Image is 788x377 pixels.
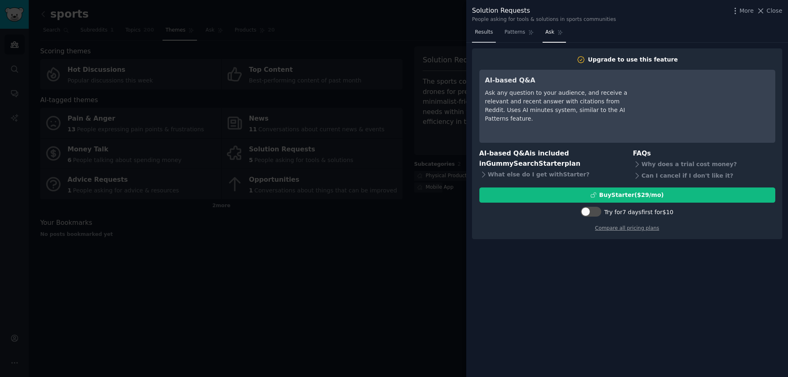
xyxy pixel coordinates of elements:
[475,29,493,36] span: Results
[486,160,564,167] span: GummySearch Starter
[472,6,616,16] div: Solution Requests
[472,16,616,23] div: People asking for tools & solutions in sports communities
[604,208,673,217] div: Try for 7 days first for $10
[767,7,782,15] span: Close
[545,29,554,36] span: Ask
[731,7,754,15] button: More
[502,26,536,43] a: Patterns
[756,7,782,15] button: Close
[588,55,678,64] div: Upgrade to use this feature
[479,149,622,169] h3: AI-based Q&A is included in plan
[633,159,775,170] div: Why does a trial cost money?
[485,89,635,123] div: Ask any question to your audience, and receive a relevant and recent answer with citations from R...
[472,26,496,43] a: Results
[504,29,525,36] span: Patterns
[543,26,566,43] a: Ask
[740,7,754,15] span: More
[485,75,635,86] h3: AI-based Q&A
[479,187,775,203] button: BuyStarter($29/mo)
[479,169,622,180] div: What else do I get with Starter ?
[633,170,775,182] div: Can I cancel if I don't like it?
[595,225,659,231] a: Compare all pricing plans
[599,191,664,199] div: Buy Starter ($ 29 /mo )
[633,149,775,159] h3: FAQs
